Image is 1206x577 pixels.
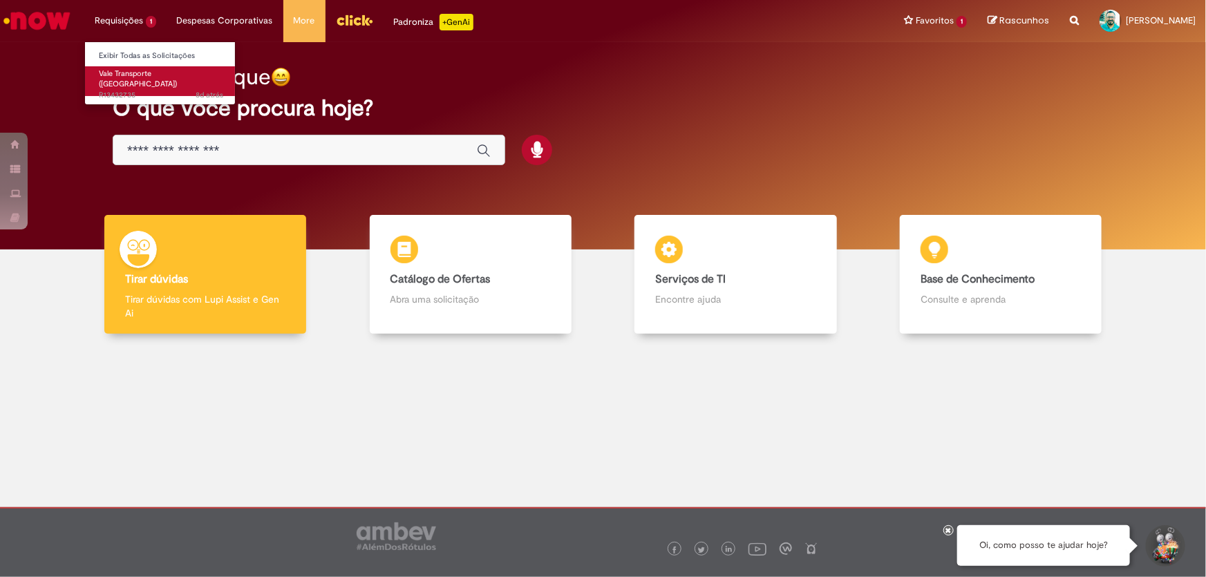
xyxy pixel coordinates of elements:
div: Oi, como posso te ajudar hoje? [957,525,1130,566]
span: R13432735 [99,90,223,101]
span: Despesas Corporativas [177,14,273,28]
h2: O que você procura hoje? [113,96,1093,120]
a: Rascunhos [988,15,1049,28]
span: Favoritos [916,14,954,28]
p: Tirar dúvidas com Lupi Assist e Gen Ai [125,292,285,320]
span: Requisições [95,14,143,28]
span: 1 [146,16,156,28]
img: logo_footer_ambev_rotulo_gray.png [357,522,436,550]
p: Encontre ajuda [655,292,816,306]
img: logo_footer_linkedin.png [726,546,733,554]
img: logo_footer_naosei.png [805,542,818,555]
img: logo_footer_twitter.png [698,547,705,554]
time: 20/08/2025 14:34:12 [196,90,223,100]
ul: Requisições [84,41,236,105]
img: logo_footer_workplace.png [780,542,792,555]
p: +GenAi [440,14,473,30]
b: Tirar dúvidas [125,272,188,286]
a: Base de Conhecimento Consulte e aprenda [868,215,1133,334]
button: Iniciar Conversa de Suporte [1144,525,1185,567]
span: 1 [957,16,967,28]
img: happy-face.png [271,67,291,87]
a: Catálogo de Ofertas Abra uma solicitação [338,215,603,334]
b: Base de Conhecimento [921,272,1035,286]
span: Rascunhos [999,14,1049,27]
img: logo_footer_facebook.png [671,547,678,554]
img: click_logo_yellow_360x200.png [336,10,373,30]
a: Exibir Todas as Solicitações [85,48,237,64]
b: Serviços de TI [655,272,726,286]
p: Abra uma solicitação [390,292,551,306]
span: 8d atrás [196,90,223,100]
a: Serviços de TI Encontre ajuda [603,215,869,334]
img: ServiceNow [1,7,73,35]
span: More [294,14,315,28]
span: [PERSON_NAME] [1126,15,1196,26]
div: Padroniza [394,14,473,30]
b: Catálogo de Ofertas [390,272,491,286]
p: Consulte e aprenda [921,292,1081,306]
img: logo_footer_youtube.png [748,540,766,558]
a: Aberto R13432735 : Vale Transporte (VT) [85,66,237,96]
a: Tirar dúvidas Tirar dúvidas com Lupi Assist e Gen Ai [73,215,338,334]
span: Vale Transporte ([GEOGRAPHIC_DATA]) [99,68,177,90]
